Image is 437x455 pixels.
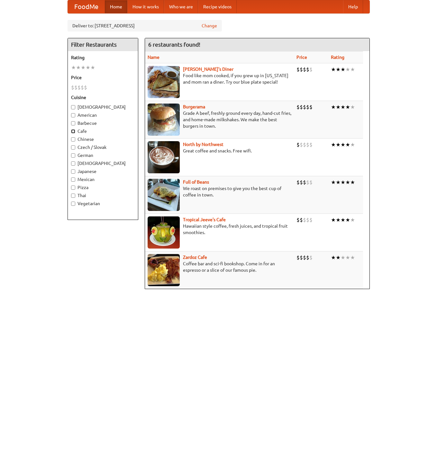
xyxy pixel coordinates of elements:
[336,141,341,148] li: ★
[303,66,306,73] li: $
[345,141,350,148] li: ★
[71,177,75,182] input: Mexican
[331,141,336,148] li: ★
[309,141,313,148] li: $
[71,202,75,206] input: Vegetarian
[71,136,135,142] label: Chinese
[71,160,135,167] label: [DEMOGRAPHIC_DATA]
[183,67,233,72] a: [PERSON_NAME]'s Diner
[350,216,355,223] li: ★
[148,185,291,198] p: We roast on premises to give you the best cup of coffee in town.
[306,216,309,223] li: $
[300,141,303,148] li: $
[350,254,355,261] li: ★
[71,113,75,117] input: American
[71,169,75,174] input: Japanese
[148,254,180,286] img: zardoz.jpg
[71,137,75,141] input: Chinese
[183,217,226,222] a: Tropical Jeeve's Cafe
[300,104,303,111] li: $
[296,55,307,60] a: Price
[148,260,291,273] p: Coffee bar and sci-fi bookshop. Come in for an espresso or a slice of our famous pie.
[71,186,75,190] input: Pizza
[309,66,313,73] li: $
[296,66,300,73] li: $
[148,55,159,60] a: Name
[71,105,75,109] input: [DEMOGRAPHIC_DATA]
[148,66,180,98] img: sallys.jpg
[309,104,313,111] li: $
[350,179,355,186] li: ★
[71,121,75,125] input: Barbecue
[303,216,306,223] li: $
[296,141,300,148] li: $
[350,104,355,111] li: ★
[71,104,135,110] label: [DEMOGRAPHIC_DATA]
[86,64,90,71] li: ★
[127,0,164,13] a: How it works
[336,254,341,261] li: ★
[343,0,363,13] a: Help
[76,64,81,71] li: ★
[341,104,345,111] li: ★
[331,254,336,261] li: ★
[71,74,135,81] h5: Price
[331,216,336,223] li: ★
[148,223,291,236] p: Hawaiian style coffee, fresh juices, and tropical fruit smoothies.
[300,254,303,261] li: $
[350,66,355,73] li: ★
[303,179,306,186] li: $
[331,66,336,73] li: ★
[68,20,222,32] div: Deliver to: [STREET_ADDRESS]
[341,179,345,186] li: ★
[71,153,75,158] input: German
[183,142,223,147] a: North by Northwest
[350,141,355,148] li: ★
[71,84,74,91] li: $
[183,179,209,185] a: Full of Beans
[71,129,75,133] input: Cafe
[345,254,350,261] li: ★
[148,110,291,129] p: Grade A beef, freshly ground every day, hand-cut fries, and home-made milkshakes. We make the bes...
[81,84,84,91] li: $
[341,66,345,73] li: ★
[341,216,345,223] li: ★
[331,55,344,60] a: Rating
[345,66,350,73] li: ★
[345,104,350,111] li: ★
[148,216,180,249] img: jeeves.jpg
[183,255,207,260] a: Zardoz Cafe
[71,112,135,118] label: American
[300,216,303,223] li: $
[71,200,135,207] label: Vegetarian
[148,148,291,154] p: Great coffee and snacks. Free wifi.
[68,0,105,13] a: FoodMe
[296,179,300,186] li: $
[74,84,77,91] li: $
[306,141,309,148] li: $
[309,254,313,261] li: $
[71,94,135,101] h5: Cuisine
[341,141,345,148] li: ★
[71,168,135,175] label: Japanese
[71,145,75,150] input: Czech / Slovak
[296,216,300,223] li: $
[71,144,135,150] label: Czech / Slovak
[303,254,306,261] li: $
[71,120,135,126] label: Barbecue
[71,194,75,198] input: Thai
[105,0,127,13] a: Home
[296,254,300,261] li: $
[90,64,95,71] li: ★
[296,104,300,111] li: $
[331,104,336,111] li: ★
[71,161,75,166] input: [DEMOGRAPHIC_DATA]
[183,104,205,109] b: Burgerama
[148,104,180,136] img: burgerama.jpg
[306,254,309,261] li: $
